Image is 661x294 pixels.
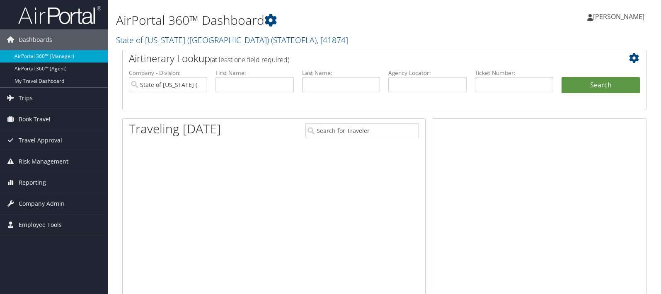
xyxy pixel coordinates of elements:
img: airportal-logo.png [18,5,101,25]
button: Search [562,77,640,94]
span: Employee Tools [19,214,62,235]
span: (at least one field required) [210,55,289,64]
label: Company - Division: [129,69,207,77]
span: ( STATEOFLA ) [271,34,317,46]
span: Book Travel [19,109,51,130]
h2: Airtinerary Lookup [129,51,596,65]
span: [PERSON_NAME] [593,12,644,21]
span: Company Admin [19,193,65,214]
label: Last Name: [302,69,380,77]
span: , [ 41874 ] [317,34,348,46]
h1: Traveling [DATE] [129,120,221,137]
span: Travel Approval [19,130,62,151]
h1: AirPortal 360™ Dashboard [116,12,474,29]
label: Agency Locator: [388,69,467,77]
input: Search for Traveler [305,123,419,138]
label: Ticket Number: [475,69,553,77]
span: Risk Management [19,151,68,172]
a: State of [US_STATE] ([GEOGRAPHIC_DATA]) [116,34,348,46]
label: First Name: [215,69,294,77]
span: Reporting [19,172,46,193]
span: Trips [19,88,33,108]
span: Dashboards [19,29,52,50]
a: [PERSON_NAME] [587,4,653,29]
